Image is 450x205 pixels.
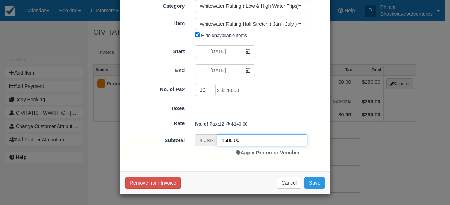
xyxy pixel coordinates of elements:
label: Taxes [120,102,190,112]
label: Subtotal [120,134,190,144]
small: $ USD [200,138,213,143]
strong: No. of Pax [195,121,219,127]
button: Cancel [277,177,301,189]
label: Item [120,17,190,27]
span: x $140.00 [217,88,239,94]
button: Whitewater Rafting Half Stretch ( Jan - July ) or (Aug - Dec) [195,18,307,30]
label: End [120,64,190,74]
span: Whitewater Rafting Half Stretch ( Jan - July ) or (Aug - Dec) [200,20,298,27]
span: Whitewater Rafting ( Low & High Water Trips) [200,2,298,9]
input: No. of Pax [195,84,216,96]
button: Save [304,177,325,189]
a: Apply Promo or Voucher [236,150,300,155]
div: 12 @ $140.00 [190,118,330,130]
label: Rate [120,117,190,127]
button: Remove from Invoice [125,177,181,189]
label: Hide unavailable items [201,33,247,38]
label: Start [120,45,190,55]
label: No. of Pax [120,83,190,93]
